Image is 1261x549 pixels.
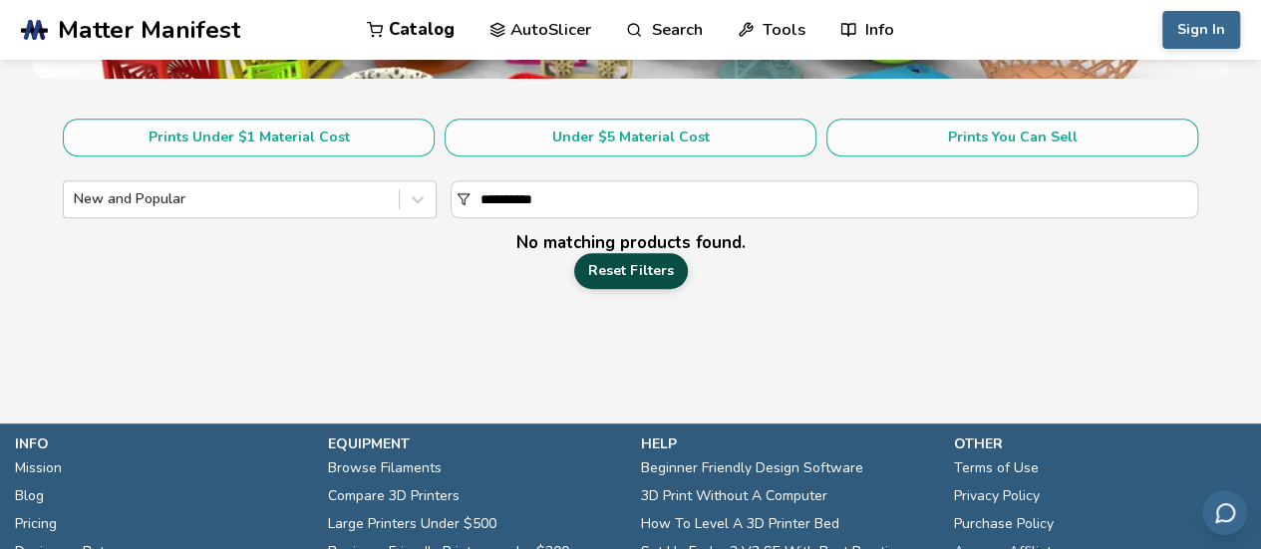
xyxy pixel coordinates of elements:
p: equipment [328,433,621,454]
button: Prints You Can Sell [826,119,1198,156]
button: Send feedback via email [1202,490,1247,535]
a: Privacy Policy [953,482,1039,510]
p: info [15,433,308,454]
button: Sign In [1162,11,1240,49]
a: Purchase Policy [953,510,1053,538]
a: How To Level A 3D Printer Bed [641,510,839,538]
p: No matching products found. [63,232,1198,253]
button: Prints Under $1 Material Cost [63,119,435,156]
a: Beginner Friendly Design Software [641,454,863,482]
span: Matter Manifest [58,16,240,44]
a: Blog [15,482,44,510]
a: Mission [15,454,62,482]
input: New and Popular [74,191,78,207]
a: Pricing [15,510,57,538]
p: help [641,433,934,454]
a: Reset Filters [574,253,688,289]
a: 3D Print Without A Computer [641,482,827,510]
a: Browse Filaments [328,454,442,482]
p: other [953,433,1246,454]
a: Terms of Use [953,454,1038,482]
a: Large Printers Under $500 [328,510,496,538]
button: Under $5 Material Cost [445,119,816,156]
a: Compare 3D Printers [328,482,460,510]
